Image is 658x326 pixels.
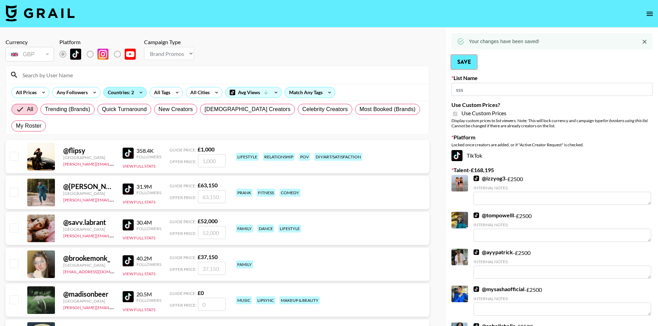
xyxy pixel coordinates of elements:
[63,196,165,202] a: [PERSON_NAME][EMAIL_ADDRESS][DOMAIN_NAME]
[170,255,196,260] span: Guide Price:
[474,249,651,279] div: - £ 2500
[451,134,652,141] label: Platform
[451,75,652,81] label: List Name
[474,249,479,255] img: TikTok
[123,148,134,159] img: TikTok
[63,304,165,310] a: [PERSON_NAME][EMAIL_ADDRESS][DOMAIN_NAME]
[474,175,505,182] a: @izzyog3
[45,105,90,113] span: Trending (Brands)
[63,268,133,274] a: [EMAIL_ADDRESS][DOMAIN_NAME]
[18,69,425,80] input: Search by User Name
[198,254,218,260] strong: £ 37,150
[474,222,651,227] div: Internal Notes:
[63,298,114,304] div: [GEOGRAPHIC_DATA]
[53,87,89,98] div: Any Followers
[236,296,252,304] div: music
[451,167,652,174] label: Talent - £ 168,195
[314,153,362,161] div: diy/art/satisfaction
[236,225,253,233] div: family
[198,289,204,296] strong: £ 0
[236,189,252,197] div: prank
[170,147,196,152] span: Guide Price:
[474,175,651,205] div: - £ 2500
[186,87,211,98] div: All Cities
[474,212,514,219] a: @tompowelll
[226,87,282,98] div: Avg Views
[256,296,275,304] div: lipsync
[170,291,196,296] span: Guide Price:
[63,227,114,232] div: [GEOGRAPHIC_DATA]
[7,48,53,60] div: GBP
[198,298,226,311] input: 0
[136,226,161,231] div: Followers
[474,286,651,316] div: - £ 2500
[236,260,253,268] div: family
[12,87,38,98] div: All Prices
[461,110,506,117] span: Use Custom Prices
[198,190,226,203] input: 63,150
[451,150,462,161] img: TikTok
[136,262,161,267] div: Followers
[63,254,114,263] div: @ brookemonk_
[150,87,172,98] div: All Tags
[63,263,114,268] div: [GEOGRAPHIC_DATA]
[469,35,539,48] div: Your changes have been saved!
[198,262,226,275] input: 37,150
[104,87,146,98] div: Countries: 2
[6,39,54,46] div: Currency
[170,267,197,272] span: Offer Price:
[474,286,479,292] img: TikTok
[278,225,301,233] div: lifestyle
[474,212,651,242] div: - £ 2500
[474,176,479,181] img: TikTok
[257,189,275,197] div: fitness
[263,153,295,161] div: relationship
[123,164,155,169] button: View Full Stats
[63,182,114,191] div: @ [PERSON_NAME].[PERSON_NAME]
[474,213,479,218] img: TikTok
[451,55,477,69] button: Save
[474,286,524,293] a: @mysashaofficial
[123,255,134,266] img: TikTok
[170,303,197,308] span: Offer Price:
[123,219,134,230] img: TikTok
[59,39,141,46] div: Platform
[451,150,652,161] div: TikTok
[125,49,136,60] img: YouTube
[643,7,657,21] button: open drawer
[136,255,161,262] div: 40.2M
[136,147,161,154] div: 358.4K
[63,155,114,160] div: [GEOGRAPHIC_DATA]
[27,105,33,113] span: All
[136,190,161,195] div: Followers
[451,118,652,128] div: Display custom prices to list viewers. Note: This will lock currency and campaign type . Cannot b...
[123,271,155,276] button: View Full Stats
[451,142,652,147] div: Locked once creators are added, or if "Active Creator Request" is checked.
[63,232,165,238] a: [PERSON_NAME][EMAIL_ADDRESS][DOMAIN_NAME]
[102,105,147,113] span: Quick Turnaround
[123,184,134,195] img: TikTok
[639,37,650,47] button: Close
[123,235,155,240] button: View Full Stats
[136,154,161,159] div: Followers
[198,146,214,152] strong: £ 1,000
[451,101,652,108] label: Use Custom Prices?
[63,160,165,167] a: [PERSON_NAME][EMAIL_ADDRESS][DOMAIN_NAME]
[285,87,335,98] div: Match Any Tags
[279,189,301,197] div: comedy
[59,47,141,61] div: List locked to TikTok.
[136,183,161,190] div: 31.9M
[144,39,194,46] div: Campaign Type
[123,291,134,302] img: TikTok
[198,226,226,239] input: 52,000
[70,49,81,60] img: TikTok
[6,5,75,21] img: Grail Talent
[236,153,259,161] div: lifestyle
[159,105,193,113] span: New Creators
[63,290,114,298] div: @ madisonbeer
[170,183,196,188] span: Guide Price:
[170,231,197,236] span: Offer Price:
[302,105,348,113] span: Celebrity Creators
[198,182,218,188] strong: £ 63,150
[279,296,320,304] div: makeup & beauty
